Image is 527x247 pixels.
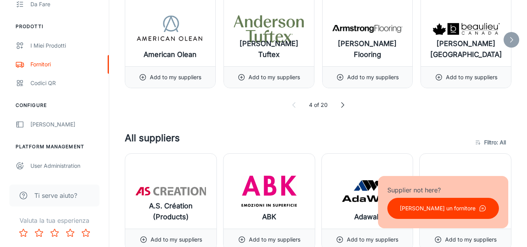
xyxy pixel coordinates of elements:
[6,216,103,225] p: Valuta la tua esperienza
[125,131,471,153] h4: All suppliers
[47,225,62,241] button: Rate 3 star
[248,73,300,82] p: Add to my suppliers
[31,225,47,241] button: Rate 2 star
[427,38,505,60] h6: [PERSON_NAME] [GEOGRAPHIC_DATA]
[34,191,77,200] span: Ti serve aiuto?
[16,225,31,241] button: Rate 1 star
[497,138,506,147] span: : All
[150,73,201,82] p: Add to my suppliers
[445,235,497,244] p: Add to my suppliers
[144,49,197,60] h6: American Olean
[329,38,406,60] h6: [PERSON_NAME] Flooring
[62,225,78,241] button: Rate 4 star
[78,225,94,241] button: Rate 5 star
[430,176,500,207] img: AHF Contract Flooring
[400,204,476,213] p: [PERSON_NAME] un fornitore
[136,176,206,207] img: A.S. Création (Products)
[234,13,304,44] img: Anderson Tuftex
[446,73,497,82] p: Add to my suppliers
[387,185,499,195] p: Supplier not here?
[332,176,402,207] img: Adawall
[249,235,300,244] p: Add to my suppliers
[332,13,403,44] img: Armstrong Flooring
[151,235,202,244] p: Add to my suppliers
[347,73,399,82] p: Add to my suppliers
[309,101,328,109] p: 4 of 20
[230,38,308,60] h6: [PERSON_NAME] Tuftex
[234,176,304,207] img: ABK
[354,211,380,222] h6: Adawall
[262,211,276,222] h6: ABK
[135,13,205,44] img: American Olean
[131,201,210,222] h6: A.S. Création (Products)
[484,138,506,147] span: Filtro
[431,13,501,44] img: Beaulieu Canada
[387,198,499,219] button: [PERSON_NAME] un fornitore
[347,235,398,244] p: Add to my suppliers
